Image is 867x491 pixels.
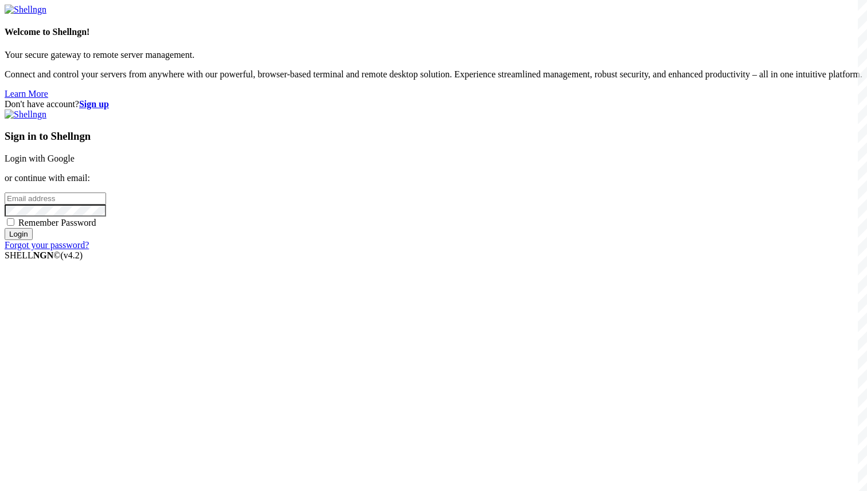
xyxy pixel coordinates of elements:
h3: Sign in to Shellngn [5,130,862,143]
a: Login with Google [5,154,75,163]
p: Your secure gateway to remote server management. [5,50,862,60]
input: Email address [5,193,106,205]
a: Sign up [79,99,109,109]
input: Remember Password [7,218,14,226]
a: Learn More [5,89,48,99]
b: NGN [33,250,54,260]
span: SHELL © [5,250,83,260]
input: Login [5,228,33,240]
img: Shellngn [5,109,46,120]
p: Connect and control your servers from anywhere with our powerful, browser-based terminal and remo... [5,69,862,80]
p: or continue with email: [5,173,862,183]
span: Remember Password [18,218,96,227]
div: Don't have account? [5,99,862,109]
span: 4.2.0 [61,250,83,260]
a: Forgot your password? [5,240,89,250]
h4: Welcome to Shellngn! [5,27,862,37]
img: Shellngn [5,5,46,15]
